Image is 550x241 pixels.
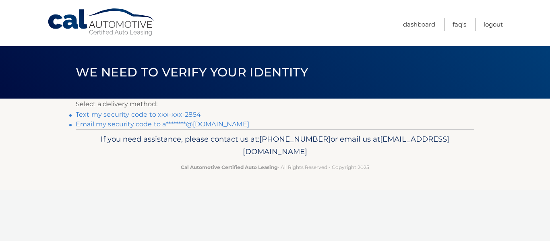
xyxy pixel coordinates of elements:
strong: Cal Automotive Certified Auto Leasing [181,164,277,170]
a: Logout [484,18,503,31]
a: Dashboard [403,18,435,31]
span: [PHONE_NUMBER] [259,134,331,144]
span: We need to verify your identity [76,65,308,80]
p: Select a delivery method: [76,99,474,110]
a: FAQ's [453,18,466,31]
a: Text my security code to xxx-xxx-2854 [76,111,201,118]
p: - All Rights Reserved - Copyright 2025 [81,163,469,171]
a: Email my security code to a********@[DOMAIN_NAME] [76,120,249,128]
p: If you need assistance, please contact us at: or email us at [81,133,469,159]
a: Cal Automotive [47,8,156,37]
